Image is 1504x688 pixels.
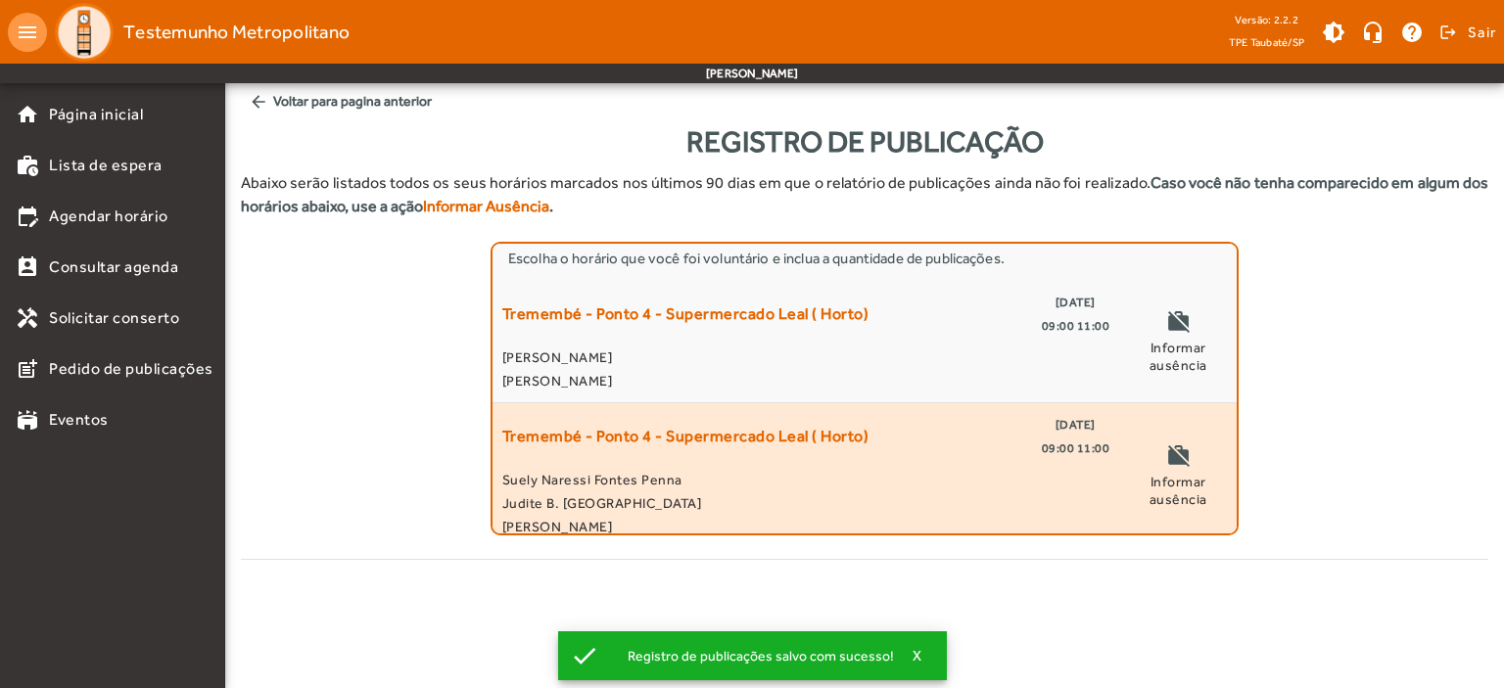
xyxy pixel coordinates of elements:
[16,205,39,228] mat-icon: edit_calendar
[508,248,1221,269] div: Escolha o horário que você foi voluntário e inclua a quantidade de publicações.
[1166,443,1190,473] mat-icon: work_off
[1468,17,1496,48] span: Sair
[1229,32,1305,52] span: TPE Taubaté/SP
[570,641,599,670] mat-icon: check
[502,491,1109,515] span: Judite B. [GEOGRAPHIC_DATA]
[16,154,39,177] mat-icon: work_history
[894,647,943,665] button: X
[241,83,1488,119] span: Voltar para pagina anterior
[502,369,1109,392] span: [PERSON_NAME]
[16,357,39,381] mat-icon: post_add
[49,255,178,279] span: Consultar agenda
[502,291,869,338] span: Tremembé - Ponto 4 - Supermercado Leal ( Horto)
[241,119,1488,163] div: Registro de Publicação
[16,408,39,432] mat-icon: stadium
[49,205,168,228] span: Agendar horário
[49,103,143,126] span: Página inicial
[241,171,1488,218] p: Abaixo serão listados todos os seus horários marcados nos últimos 90 dias em que o relatório de p...
[49,306,179,330] span: Solicitar conserto
[502,468,1109,491] span: Suely Naressi Fontes Penna
[47,3,350,62] a: Testemunho Metropolitano
[8,13,47,52] mat-icon: menu
[1056,291,1096,314] span: [DATE]
[913,647,922,665] span: X
[1166,309,1190,339] mat-icon: work_off
[1129,473,1227,508] span: Informar ausência
[502,413,869,460] span: Tremembé - Ponto 4 - Supermercado Leal ( Horto)
[16,103,39,126] mat-icon: home
[502,515,1109,538] span: [PERSON_NAME]
[49,408,109,432] span: Eventos
[1042,436,1110,460] span: 09:00 11:00
[249,92,268,112] mat-icon: arrow_back
[1042,314,1110,338] span: 09:00 11:00
[612,642,894,669] div: Registro de publicações salvo com sucesso!
[1129,339,1227,374] span: Informar ausência
[1056,413,1096,436] span: [DATE]
[16,306,39,330] mat-icon: handyman
[123,17,350,48] span: Testemunho Metropolitano
[55,3,114,62] img: Logo TPE
[16,255,39,279] mat-icon: perm_contact_calendar
[502,345,1109,369] span: [PERSON_NAME]
[1436,18,1496,47] button: Sair
[1229,8,1305,32] div: Versão: 2.2.2
[423,197,549,215] strong: Informar Ausência
[49,154,163,177] span: Lista de espera
[49,357,213,381] span: Pedido de publicações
